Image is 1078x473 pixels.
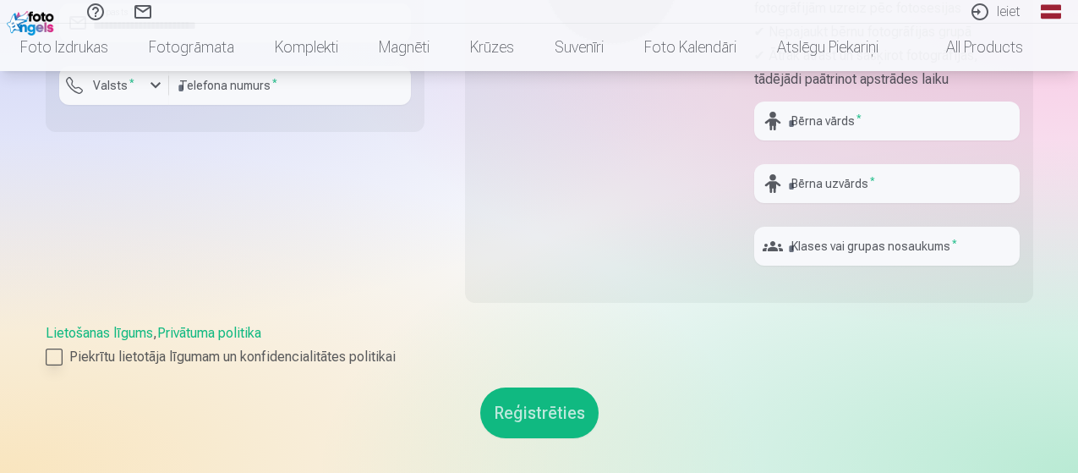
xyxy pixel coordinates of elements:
a: Lietošanas līgums [46,325,153,341]
a: Komplekti [254,24,358,71]
a: Krūzes [450,24,534,71]
button: Reģistrēties [480,388,599,438]
a: All products [899,24,1043,71]
a: Magnēti [358,24,450,71]
div: , [46,323,1033,367]
label: Piekrītu lietotāja līgumam un konfidencialitātes politikai [46,347,1033,367]
a: Privātuma politika [157,325,261,341]
img: /fa1 [7,7,58,36]
a: Atslēgu piekariņi [757,24,899,71]
a: Suvenīri [534,24,624,71]
button: Valsts* [59,66,169,105]
a: Foto kalendāri [624,24,757,71]
label: Valsts [86,77,141,94]
a: Fotogrāmata [129,24,254,71]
